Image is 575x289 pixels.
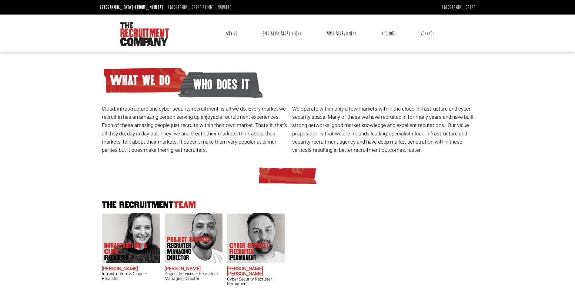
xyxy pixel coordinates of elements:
a: [GEOGRAPHIC_DATA] [442,4,476,11]
img: The Recruitment Company [120,22,169,46]
li: [GEOGRAPHIC_DATA]: [166,2,233,12]
p: Cloud, infrastructure and cyber security recruitment, is all we do. Every market we recruit in ha... [102,105,288,154]
p: We operate within only a few markets within the cloud, infrastructure and cyber security space. M... [292,105,478,154]
a: [PHONE_NUMBER] [203,4,232,11]
span: Team [174,200,196,210]
a: Why Us [221,26,242,41]
img: Sara O'Toole does Infrastructure & Cloud Recruiter [102,213,160,263]
li: [GEOGRAPHIC_DATA]: [98,2,165,12]
h2: [PERSON_NAME] [102,266,160,272]
img: Chris Pelow's our Project Services Recruiter / Managing Director [164,213,222,263]
a: [PHONE_NUMBER] [135,4,163,11]
h2: The Recruitment [100,201,476,210]
h2: [PERSON_NAME] [PERSON_NAME] [227,266,285,277]
img: John James Baird does Cyber Security Recruiter Permanent [227,213,285,263]
a: Contact [416,26,439,41]
a: Specialist Recruitment [258,26,306,41]
h3: Infrastructure & Cloud – Recruiter [102,271,160,281]
h3: Cyber Security Recruiter – Permanent [227,277,285,286]
span: Recruiter [104,255,153,261]
a: Video Recruitment [322,26,361,41]
p: Project Services [167,237,215,261]
span: Recruiter / Managing Director [167,243,215,261]
p: Cyber Security Recruiter [229,243,278,261]
h2: [PERSON_NAME] [165,266,223,272]
span: Permanent [229,255,278,261]
a: The Jobs [377,26,400,41]
h3: Project Services – Recruiter / Managing Director [165,271,223,281]
p: Infrastructure & Cloud [104,243,153,261]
